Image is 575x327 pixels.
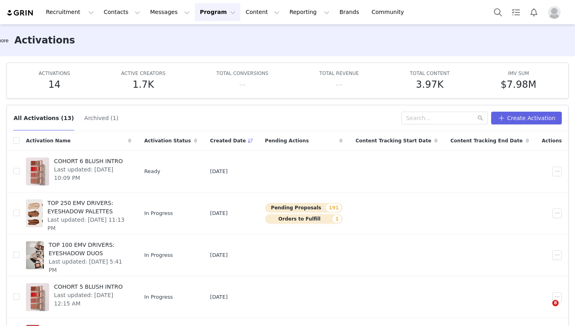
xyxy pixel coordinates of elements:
span: TOTAL CONVERSIONS [216,71,268,76]
h5: $7.98M [501,77,536,92]
button: Pending Proposals191 [265,203,343,213]
h5: -- [335,77,342,92]
span: [DATE] [210,167,228,175]
a: COHORT 6 BLUSH INTROLast updated: [DATE] 10:09 PM [26,156,131,187]
span: 8 [552,300,559,306]
span: ACTIVE CREATORS [121,71,165,76]
button: Archived (1) [84,112,119,124]
button: All Activations (13) [13,112,74,124]
span: [DATE] [210,251,228,259]
input: Search... [401,112,488,124]
span: Last updated: [DATE] 11:13 PM [48,216,127,232]
span: ACTIVATIONS [39,71,70,76]
span: Last updated: [DATE] 10:09 PM [54,165,127,182]
a: TOP 100 EMV DRIVERS: EYESHADOW DUOSLast updated: [DATE] 5:41 PM [26,239,131,271]
span: TOTAL CONTENT [410,71,450,76]
span: IMV SUM [508,71,529,76]
h5: 14 [48,77,61,92]
button: Orders to Fulfill1 [265,214,343,224]
div: Actions [535,132,568,149]
a: Community [367,3,412,21]
a: Tasks [507,3,525,21]
span: Activation Name [26,137,71,144]
iframe: Intercom live chat [536,300,555,319]
img: grin logo [6,9,34,17]
button: Recruitment [41,3,99,21]
span: TOP 250 EMV DRIVERS: EYESHADOW PALETTES [48,199,127,216]
button: Search [489,3,507,21]
h3: Activations [14,33,75,47]
button: Messages [145,3,194,21]
h5: 1.7K [133,77,154,92]
span: TOP 100 EMV DRIVERS: EYESHADOW DUOS [49,241,127,258]
h5: 3.97K [416,77,444,92]
button: Profile [543,6,569,19]
span: In Progress [144,293,173,301]
button: Program [195,3,240,21]
i: icon: search [478,115,483,121]
span: Last updated: [DATE] 12:15 AM [54,291,127,308]
span: In Progress [144,251,173,259]
button: Notifications [525,3,543,21]
button: Contacts [99,3,145,21]
span: In Progress [144,209,173,217]
span: Content Tracking Start Date [355,137,431,144]
a: TOP 250 EMV DRIVERS: EYESHADOW PALETTESLast updated: [DATE] 11:13 PM [26,197,131,229]
a: COHORT 5 BLUSH INTROLast updated: [DATE] 12:15 AM [26,281,131,313]
span: [DATE] [210,209,228,217]
button: Content [241,3,284,21]
span: Pending Actions [265,137,309,144]
span: COHORT 6 BLUSH INTRO [54,157,127,165]
h5: -- [239,77,246,92]
button: Create Activation [491,112,562,124]
span: Content Tracking End Date [450,137,523,144]
span: Last updated: [DATE] 5:41 PM [49,258,127,274]
span: Ready [144,167,160,175]
button: Reporting [285,3,334,21]
img: placeholder-profile.jpg [548,6,561,19]
span: COHORT 5 BLUSH INTRO [54,283,127,291]
span: Created Date [210,137,246,144]
span: [DATE] [210,293,228,301]
span: Activation Status [144,137,191,144]
a: Brands [335,3,366,21]
span: TOTAL REVENUE [319,71,359,76]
